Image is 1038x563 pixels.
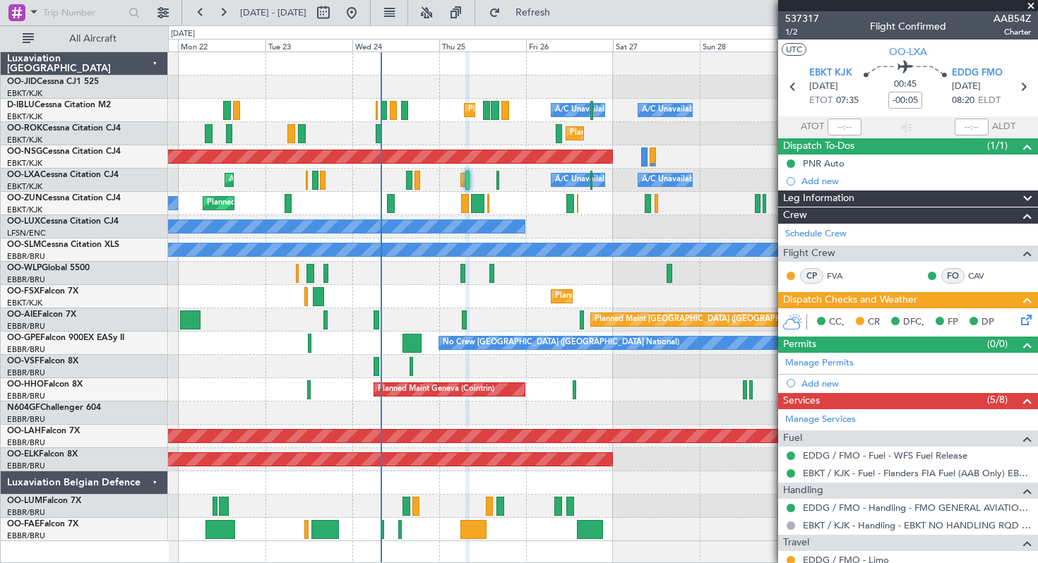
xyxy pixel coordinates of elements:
span: OO-GPE [7,334,40,342]
div: Planned Maint Kortrijk-[GEOGRAPHIC_DATA] [570,123,734,144]
a: EBKT / KJK - Handling - EBKT NO HANDLING RQD FOR CJ [803,519,1031,531]
span: Crew [783,207,807,224]
span: EBKT KJK [809,66,852,80]
a: EDDG / FMO - Handling - FMO GENERAL AVIATION TERMINAL EDDG [803,502,1031,514]
span: OO-HHO [7,380,44,389]
div: A/C Unavailable [GEOGRAPHIC_DATA]-[GEOGRAPHIC_DATA] [642,99,867,121]
button: UTC [782,43,806,56]
span: CR [868,315,880,329]
a: OO-AIEFalcon 7X [7,310,76,319]
a: OO-LUXCessna Citation CJ4 [7,217,119,226]
a: EBKT/KJK [7,158,42,169]
span: 537317 [785,11,819,26]
a: EBBR/BRU [7,344,45,355]
div: Wed 24 [352,39,439,52]
span: DFC, [903,315,924,329]
span: Handling [783,483,823,499]
span: (1/1) [987,138,1008,153]
div: Mon 22 [178,39,265,52]
a: OO-ROKCessna Citation CJ4 [7,124,121,133]
a: Manage Permits [785,356,854,370]
a: EBBR/BRU [7,531,45,541]
div: A/C Unavailable [GEOGRAPHIC_DATA] ([GEOGRAPHIC_DATA] National) [555,99,818,121]
span: OO-LAH [7,427,41,435]
a: D-IBLUCessna Citation M2 [7,101,111,109]
div: Add new [801,175,1031,187]
div: AOG Maint Kortrijk-[GEOGRAPHIC_DATA] [229,169,383,190]
a: Manage Services [785,413,856,427]
span: OO-WLP [7,264,42,272]
span: Fuel [783,430,802,447]
a: OO-NSGCessna Citation CJ4 [7,147,121,156]
span: CC, [829,315,845,329]
span: DP [982,315,994,329]
span: OO-FSX [7,287,40,296]
a: EBKT/KJK [7,135,42,145]
span: OO-ZUN [7,194,42,202]
span: EDDG FMO [952,66,1003,80]
a: LFSN/ENC [7,228,46,238]
span: D-IBLU [7,101,35,109]
span: Permits [783,337,816,353]
a: EBKT / KJK - Fuel - Flanders FIA Fuel (AAB Only) EBKT / KJK [803,467,1031,479]
span: OO-AIE [7,310,37,319]
span: Refresh [503,8,563,18]
div: Planned Maint Kortrijk-[GEOGRAPHIC_DATA] [555,286,720,307]
span: FP [948,315,958,329]
a: OO-VSFFalcon 8X [7,357,78,365]
a: CAV [968,270,1000,282]
a: OO-ELKFalcon 8X [7,450,78,459]
span: OO-LUX [7,217,40,226]
span: OO-ELK [7,450,39,459]
span: ELDT [978,94,1001,108]
a: EBBR/BRU [7,251,45,262]
div: Sat 27 [613,39,700,52]
span: Leg Information [783,190,854,207]
a: OO-ZUNCessna Citation CJ4 [7,194,121,202]
a: EBBR/BRU [7,461,45,471]
span: Dispatch Checks and Weather [783,292,917,308]
span: AAB54Z [994,11,1031,26]
a: EBKT/KJK [7,298,42,308]
a: EBKT/KJK [7,205,42,215]
span: 07:35 [836,94,859,108]
input: Trip Number [43,2,124,23]
span: 00:45 [894,78,917,92]
span: 08:20 [952,94,974,108]
span: OO-SLM [7,241,41,249]
a: OO-GPEFalcon 900EX EASy II [7,334,124,342]
span: [DATE] [952,80,981,94]
a: EBBR/BRU [7,414,45,425]
a: OO-HHOFalcon 8X [7,380,83,389]
div: Fri 26 [526,39,613,52]
span: ALDT [992,120,1015,134]
a: OO-FSXFalcon 7X [7,287,78,296]
a: EBBR/BRU [7,368,45,378]
div: FO [941,268,965,284]
div: CP [800,268,823,284]
span: OO-FAE [7,520,40,528]
a: EDDG / FMO - Fuel - WFS Fuel Release [803,449,967,461]
a: EBKT/KJK [7,88,42,99]
div: Thu 25 [439,39,526,52]
a: OO-WLPGlobal 5500 [7,264,90,272]
div: Flight Confirmed [870,19,946,34]
div: Sun 28 [700,39,787,52]
a: EBKT/KJK [7,111,42,122]
span: ATOT [801,120,824,134]
span: Travel [783,535,809,551]
span: N604GF [7,404,40,412]
span: OO-VSF [7,357,40,365]
button: All Aircraft [16,28,153,50]
span: OO-ROK [7,124,42,133]
div: A/C Unavailable [GEOGRAPHIC_DATA] ([GEOGRAPHIC_DATA] National) [555,169,818,190]
a: FVA [827,270,859,282]
a: EBBR/BRU [7,507,45,518]
span: Dispatch To-Dos [783,138,854,155]
span: (0/0) [987,337,1008,351]
span: [DATE] - [DATE] [240,6,306,19]
span: Flight Crew [783,246,835,262]
a: EBBR/BRU [7,321,45,332]
div: [DATE] [171,28,195,40]
a: EBBR/BRU [7,274,45,285]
